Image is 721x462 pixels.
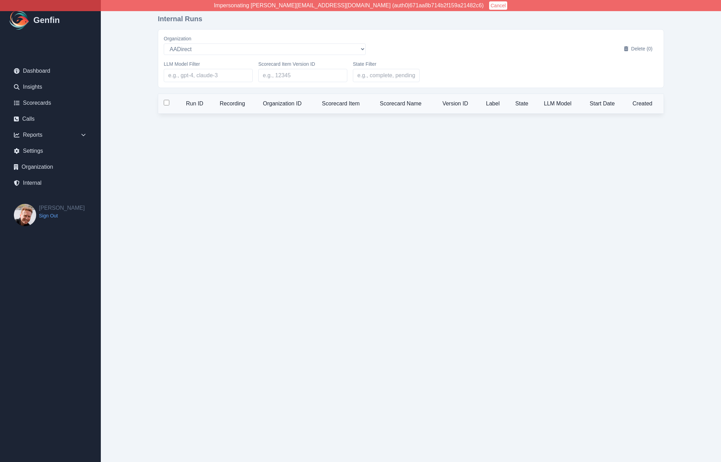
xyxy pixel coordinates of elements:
label: Scorecard Item Version ID [258,61,347,67]
h1: Genfin [33,15,60,26]
th: Scorecard Name [374,94,437,113]
a: Settings [8,144,92,158]
h2: [PERSON_NAME] [39,204,85,212]
th: State [510,94,538,113]
a: Dashboard [8,64,92,78]
button: Delete (0) [618,42,658,55]
input: e.g., complete, pending, benchmark [353,69,420,82]
input: e.g., 12345 [258,69,347,82]
a: Insights [8,80,92,94]
th: Version ID [437,94,480,113]
h1: Internal Runs [158,14,664,24]
th: LLM Model [538,94,584,113]
th: Scorecard Item [316,94,374,113]
button: Cancel [489,1,507,10]
a: Sign Out [39,212,85,219]
label: State Filter [353,61,420,67]
img: Logo [8,9,31,31]
th: Run ID [180,94,214,113]
th: Created [627,94,664,113]
a: Calls [8,112,92,126]
th: Start Date [584,94,627,113]
img: Brian Dunagan [14,204,36,226]
th: Label [480,94,510,113]
input: e.g., gpt-4, claude-3 [164,69,253,82]
a: Scorecards [8,96,92,110]
label: LLM Model Filter [164,61,253,67]
label: Organization [164,35,366,42]
div: Reports [8,128,92,142]
th: Recording [214,94,257,113]
a: Internal [8,176,92,190]
th: Organization ID [257,94,316,113]
a: Organization [8,160,92,174]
